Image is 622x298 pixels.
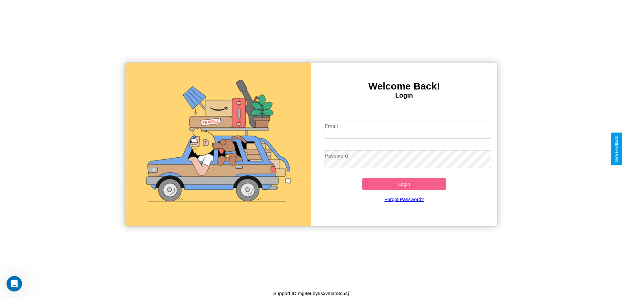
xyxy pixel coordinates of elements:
[311,92,497,99] h4: Login
[311,81,497,92] h3: Welcome Back!
[273,289,349,298] p: Support ID: mg8euby6sxvmao8c54j
[614,136,619,162] div: Give Feedback
[362,178,446,190] button: Login
[125,63,311,226] img: gif
[6,276,22,292] iframe: Intercom live chat
[320,190,488,209] a: Forgot Password?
